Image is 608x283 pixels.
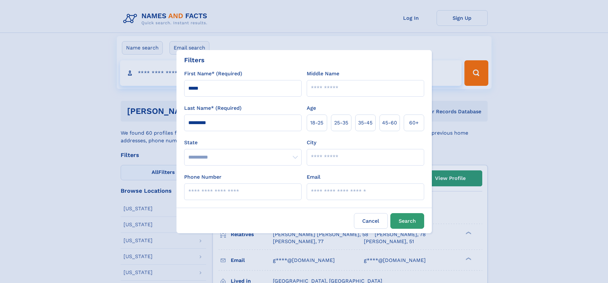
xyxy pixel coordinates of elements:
span: 25‑35 [334,119,348,127]
div: Filters [184,55,205,65]
span: 18‑25 [310,119,323,127]
span: 45‑60 [382,119,397,127]
label: First Name* (Required) [184,70,242,78]
label: Last Name* (Required) [184,104,242,112]
label: Middle Name [307,70,339,78]
label: City [307,139,316,146]
button: Search [390,213,424,229]
label: Cancel [354,213,388,229]
label: State [184,139,302,146]
span: 60+ [409,119,419,127]
label: Email [307,173,320,181]
label: Phone Number [184,173,221,181]
label: Age [307,104,316,112]
span: 35‑45 [358,119,372,127]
